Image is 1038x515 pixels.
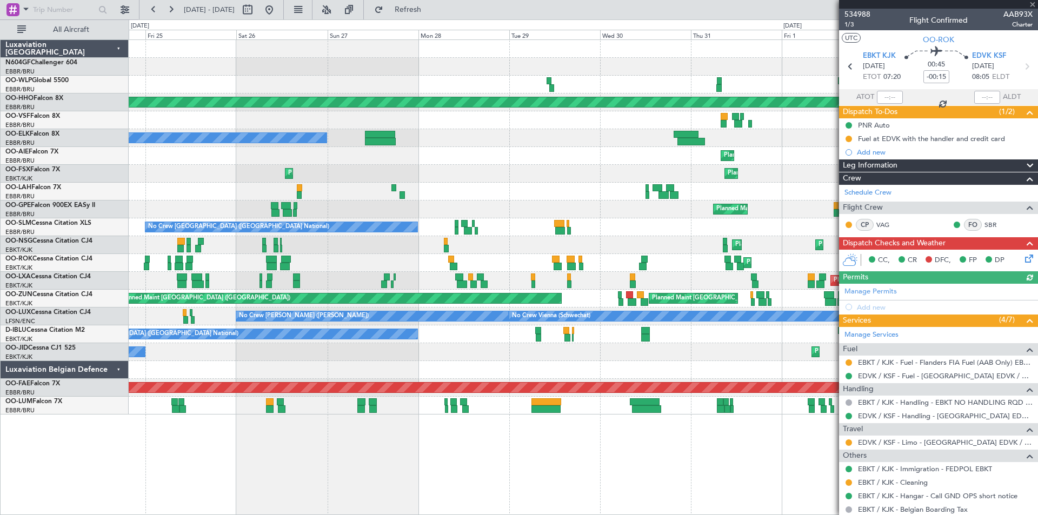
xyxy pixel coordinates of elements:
[5,202,95,209] a: OO-GPEFalcon 900EX EASy II
[148,219,329,235] div: No Crew [GEOGRAPHIC_DATA] ([GEOGRAPHIC_DATA] National)
[5,113,60,119] a: OO-VSFFalcon 8X
[5,380,60,387] a: OO-FAEFalcon 7X
[5,335,32,343] a: EBKT/KJK
[5,166,30,173] span: OO-FSX
[5,95,63,102] a: OO-HHOFalcon 8X
[843,343,857,356] span: Fuel
[878,255,890,266] span: CC,
[239,308,369,324] div: No Crew [PERSON_NAME] ([PERSON_NAME])
[5,77,32,84] span: OO-WLP
[735,237,861,253] div: Planned Maint Kortrijk-[GEOGRAPHIC_DATA]
[815,344,941,360] div: Planned Maint Kortrijk-[GEOGRAPHIC_DATA]
[858,411,1033,420] a: EDVK / KSF - Handling - [GEOGRAPHIC_DATA] EDVK / KSF
[5,220,31,226] span: OO-SLM
[843,315,871,327] span: Services
[12,21,117,38] button: All Aircraft
[1003,92,1021,103] span: ALDT
[843,237,946,250] span: Dispatch Checks and Weather
[385,6,431,14] span: Refresh
[857,148,1033,157] div: Add new
[858,371,1033,380] a: EDVK / KSF - Fuel - [GEOGRAPHIC_DATA] EDVK / KSF
[819,237,944,253] div: Planned Maint Kortrijk-[GEOGRAPHIC_DATA]
[783,22,802,31] div: [DATE]
[972,61,994,72] span: [DATE]
[5,345,76,351] a: OO-JIDCessna CJ1 525
[858,134,1005,143] div: Fuel at EDVK with the handler and credit card
[995,255,1004,266] span: DP
[834,272,1029,289] div: Planned Maint [GEOGRAPHIC_DATA] ([GEOGRAPHIC_DATA] National)
[858,398,1033,407] a: EBKT / KJK - Handling - EBKT NO HANDLING RQD FOR CJ
[5,309,91,316] a: OO-LUXCessna Citation CJ4
[876,220,901,230] a: VAG
[369,1,434,18] button: Refresh
[1003,20,1033,29] span: Charter
[724,148,920,164] div: Planned Maint [GEOGRAPHIC_DATA] ([GEOGRAPHIC_DATA] National)
[5,121,35,129] a: EBBR/BRU
[512,308,590,324] div: No Crew Vienna (Schwechat)
[883,72,901,83] span: 07:20
[716,201,912,217] div: Planned Maint [GEOGRAPHIC_DATA] ([GEOGRAPHIC_DATA] National)
[418,30,509,39] div: Mon 28
[5,380,30,387] span: OO-FAE
[964,219,982,231] div: FO
[112,290,290,306] div: Unplanned Maint [GEOGRAPHIC_DATA] ([GEOGRAPHIC_DATA])
[844,20,870,29] span: 1/3
[843,106,897,118] span: Dispatch To-Dos
[984,220,1009,230] a: SBR
[5,85,35,93] a: EBBR/BRU
[5,327,85,333] a: D-IBLUCessna Citation M2
[5,113,30,119] span: OO-VSF
[5,273,31,280] span: OO-LXA
[5,139,35,147] a: EBBR/BRU
[928,59,945,70] span: 00:45
[858,121,890,130] div: PNR Auto
[999,314,1015,325] span: (4/7)
[747,255,873,271] div: Planned Maint Kortrijk-[GEOGRAPHIC_DATA]
[5,220,91,226] a: OO-SLMCessna Citation XLS
[858,464,992,473] a: EBKT / KJK - Immigration - FEDPOL EBKT
[5,264,32,272] a: EBKT/KJK
[652,290,848,306] div: Planned Maint [GEOGRAPHIC_DATA] ([GEOGRAPHIC_DATA] National)
[5,59,77,66] a: N604GFChallenger 604
[5,68,35,76] a: EBBR/BRU
[5,131,59,137] a: OO-ELKFalcon 8X
[5,59,31,66] span: N604GF
[972,72,989,83] span: 08:05
[5,166,60,173] a: OO-FSXFalcon 7X
[236,30,327,39] div: Sat 26
[5,309,31,316] span: OO-LUX
[5,345,28,351] span: OO-JID
[5,317,35,325] a: LFSN/ENC
[992,72,1009,83] span: ELDT
[5,175,32,183] a: EBKT/KJK
[863,72,881,83] span: ETOT
[5,184,61,191] a: OO-LAHFalcon 7X
[972,51,1006,62] span: EDVK KSF
[5,256,92,262] a: OO-ROKCessna Citation CJ4
[5,353,32,361] a: EBKT/KJK
[999,106,1015,117] span: (1/2)
[57,326,238,342] div: No Crew [GEOGRAPHIC_DATA] ([GEOGRAPHIC_DATA] National)
[844,330,899,340] a: Manage Services
[843,172,861,185] span: Crew
[856,219,874,231] div: CP
[5,103,35,111] a: EBBR/BRU
[843,383,874,396] span: Handling
[858,478,928,487] a: EBKT / KJK - Cleaning
[5,291,32,298] span: OO-ZUN
[5,184,31,191] span: OO-LAH
[28,26,114,34] span: All Aircraft
[5,228,35,236] a: EBBR/BRU
[843,159,897,172] span: Leg Information
[856,92,874,103] span: ATOT
[863,51,896,62] span: EBKT KJK
[5,157,35,165] a: EBBR/BRU
[5,95,34,102] span: OO-HHO
[858,491,1017,500] a: EBKT / KJK - Hangar - Call GND OPS short notice
[5,149,58,155] a: OO-AIEFalcon 7X
[858,358,1033,367] a: EBKT / KJK - Fuel - Flanders FIA Fuel (AAB Only) EBKT / KJK
[843,450,867,462] span: Others
[844,188,891,198] a: Schedule Crew
[5,273,91,280] a: OO-LXACessna Citation CJ4
[969,255,977,266] span: FP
